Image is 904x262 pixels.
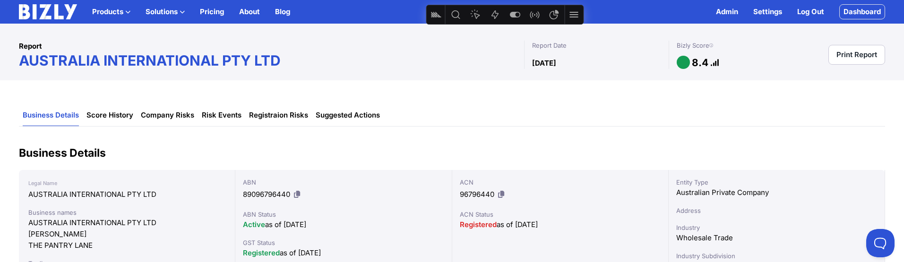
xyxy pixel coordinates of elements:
[676,206,877,215] div: Address
[19,41,524,52] div: Report
[243,220,265,229] span: Active
[28,228,225,240] div: [PERSON_NAME]
[753,6,782,17] a: Settings
[202,105,241,126] a: Risk Events
[28,208,225,217] div: Business names
[532,58,661,69] div: [DATE]
[243,238,444,247] div: GST Status
[866,229,895,257] iframe: Toggle Customer Support
[716,6,738,17] a: Admin
[19,52,524,69] h1: AUSTRALIA INTERNATIONAL PTY LTD
[460,190,494,199] span: 96796440
[676,251,877,261] div: Industry Subdivision
[249,105,308,126] a: Registraion Risks
[28,217,225,228] div: AUSTRALIA INTERNATIONAL PTY LTD
[243,210,444,219] div: ABN Status
[200,6,224,17] a: Pricing
[676,223,877,232] div: Industry
[243,177,444,187] div: ABN
[839,4,885,19] a: Dashboard
[676,187,877,198] div: Australian Private Company
[239,6,260,17] a: About
[460,220,497,229] span: Registered
[677,41,719,50] div: Bizly Score
[141,105,194,126] a: Company Risks
[532,41,661,50] div: Report Date
[243,248,280,257] span: Registered
[676,177,877,187] div: Entity Type
[828,45,885,65] a: Print Report
[243,190,290,199] span: 89096796440
[243,247,444,259] div: as of [DATE]
[692,56,708,69] h1: 8.4
[797,6,824,17] a: Log Out
[460,177,661,187] div: ACN
[28,189,225,200] div: AUSTRALIA INTERNATIONAL PTY LTD
[86,105,133,126] a: Score History
[275,6,290,17] a: Blog
[460,210,661,219] div: ACN Status
[316,105,380,126] a: Suggested Actions
[19,145,885,161] h2: Business Details
[28,240,225,251] div: THE PANTRY LANE
[28,177,225,189] div: Legal Name
[146,6,185,17] button: Solutions
[460,219,661,230] div: as of [DATE]
[243,219,444,230] div: as of [DATE]
[23,105,79,126] a: Business Details
[92,6,130,17] button: Products
[676,232,877,244] div: Wholesale Trade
